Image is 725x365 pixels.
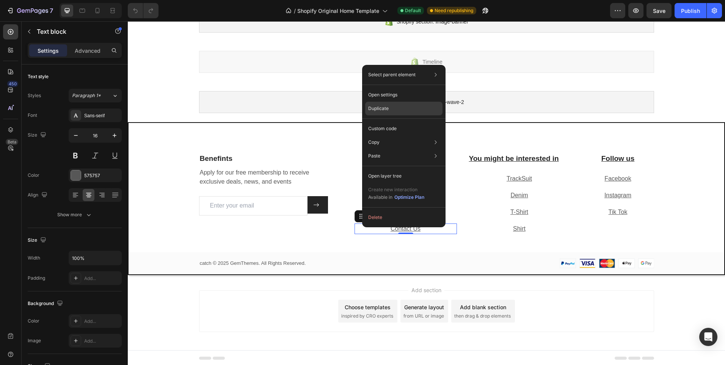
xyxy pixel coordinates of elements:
div: Align [28,190,49,200]
a: Facebook [477,154,503,160]
span: / [294,7,296,15]
p: Settings [38,47,59,55]
div: Beta [6,139,18,145]
a: Instagram [477,171,504,177]
span: Shopify section: ss-wave-2 [273,76,336,85]
div: Text block [236,192,262,198]
p: Advanced [75,47,100,55]
div: Color [28,172,39,179]
button: Save [647,3,672,18]
a: Contact Us [263,204,293,211]
button: Show more [28,208,122,222]
strong: You might be interested in [341,133,431,141]
div: Add... [84,275,120,282]
span: Save [653,8,665,14]
div: Image [28,337,41,344]
a: Tik Tok [481,187,500,194]
div: Text style [28,73,49,80]
p: Paste [368,153,380,159]
a: Refund & Exchange [251,154,304,160]
a: Find Store [264,187,292,194]
span: Default [405,7,421,14]
div: 575757 [84,172,120,179]
p: Create new interaction [368,186,425,194]
div: Color [28,318,39,324]
button: Publish [675,3,706,18]
div: Generate layout [276,282,316,290]
span: Available in [368,194,392,200]
p: Open layer tree [368,173,402,179]
span: Paragraph 1* [72,92,101,99]
strong: GET HELP [260,133,296,141]
a: Shipping & Returns [252,171,304,177]
span: Timeline [295,36,314,45]
h2: Benefints [71,132,200,143]
div: Font [28,112,37,119]
span: inspired by CRO experts [213,291,265,298]
span: from URL or image [276,291,316,298]
div: Show more [57,211,93,219]
p: Custom code [368,125,397,132]
p: Open settings [368,91,397,98]
input: Auto [69,251,121,265]
div: Optimize Plan [394,194,424,201]
div: Add... [84,318,120,325]
div: Open Intercom Messenger [699,328,717,346]
iframe: Design area [128,21,725,365]
p: Text block [37,27,101,36]
p: 7 [50,6,53,15]
button: Delete [365,211,443,224]
span: then drag & drop elements [326,291,383,298]
a: Shirt [385,204,398,211]
p: Apply for our free membership to receive exclusive deals, news, and events [72,147,199,174]
button: Optimize Plan [394,194,425,201]
div: Width [28,255,40,261]
div: Padding [28,275,45,282]
div: Size [28,130,48,140]
div: Choose templates [217,282,263,290]
input: Enter your email [71,175,180,194]
button: 7 [3,3,56,18]
div: Publish [681,7,700,15]
span: Shopify Original Home Template [297,7,379,15]
div: Add... [84,338,120,345]
div: Add blank section [332,282,378,290]
button: Paragraph 1* [69,89,122,102]
img: Alt Image [432,237,526,247]
a: Denim [383,171,400,177]
div: Size [28,235,48,245]
div: Sans-serif [84,112,120,119]
p: Copy [368,139,380,146]
span: Need republishing [435,7,473,14]
p: catch © 2025 GemThemes. All Rights Reserved. [72,238,292,246]
p: Select parent element [368,71,416,78]
div: 450 [7,81,18,87]
div: Styles [28,92,41,99]
span: Add section [281,265,317,273]
p: Duplicate [368,105,389,112]
div: Background [28,299,64,309]
a: TrackSuit [379,154,404,160]
div: Undo/Redo [128,3,158,18]
p: Follow us [455,133,526,142]
a: T-Shirt [383,187,400,194]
